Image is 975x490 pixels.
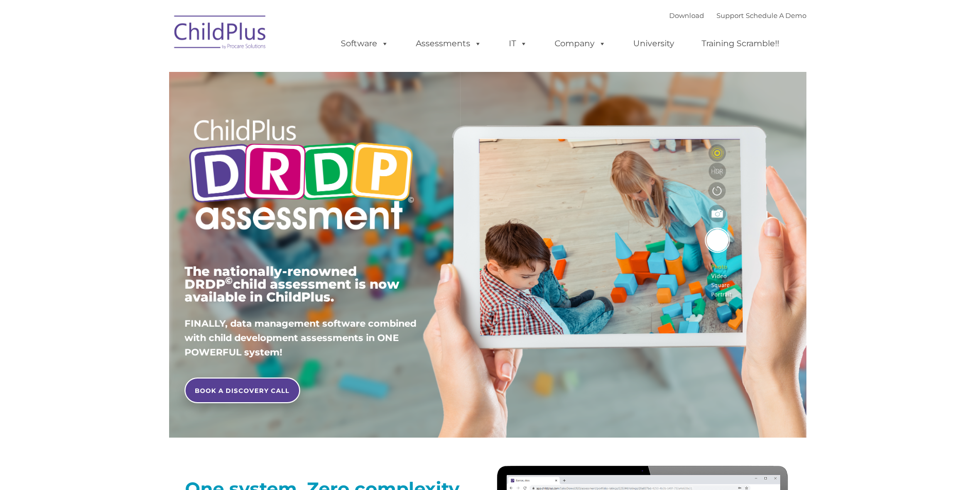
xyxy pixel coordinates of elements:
[691,33,789,54] a: Training Scramble!!
[746,11,806,20] a: Schedule A Demo
[716,11,744,20] a: Support
[623,33,685,54] a: University
[185,263,399,305] span: The nationally-renowned DRDP child assessment is now available in ChildPlus.
[225,275,233,287] sup: ©
[330,33,399,54] a: Software
[185,318,416,358] span: FINALLY, data management software combined with child development assessments in ONE POWERFUL sys...
[406,33,492,54] a: Assessments
[544,33,616,54] a: Company
[169,8,272,60] img: ChildPlus by Procare Solutions
[669,11,806,20] font: |
[185,378,300,403] a: BOOK A DISCOVERY CALL
[499,33,538,54] a: IT
[185,105,418,247] img: Copyright - DRDP Logo Light
[669,11,704,20] a: Download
